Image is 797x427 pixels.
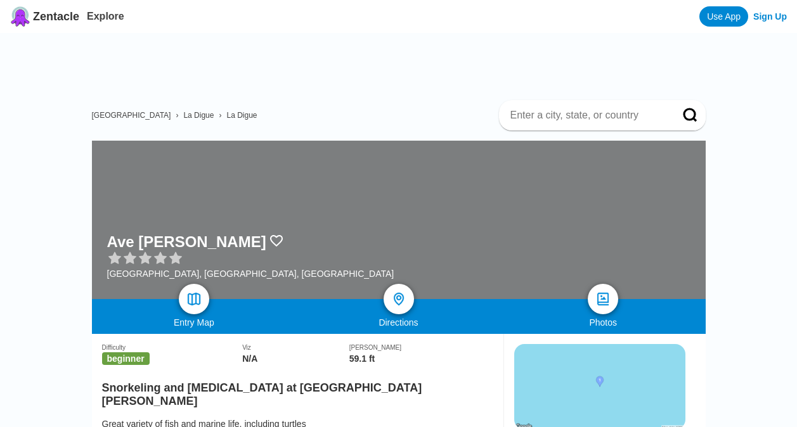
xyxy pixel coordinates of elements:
h2: Snorkeling and [MEDICAL_DATA] at [GEOGRAPHIC_DATA][PERSON_NAME] [102,374,493,408]
img: photos [595,291,611,307]
a: map [179,284,209,314]
div: [PERSON_NAME] [349,344,493,351]
a: Zentacle logoZentacle [10,6,79,27]
a: La Digue [183,111,214,120]
a: La Digue [226,111,257,120]
a: Sign Up [753,11,787,22]
img: directions [391,291,406,307]
div: Directions [296,317,501,328]
div: Entry Map [92,317,297,328]
a: photos [588,284,618,314]
div: Photos [501,317,706,328]
a: [GEOGRAPHIC_DATA] [92,111,171,120]
span: beginner [102,352,150,365]
div: 59.1 ft [349,354,493,364]
img: Zentacle logo [10,6,30,27]
span: Zentacle [33,10,79,23]
h1: Ave [PERSON_NAME] [107,233,266,251]
span: › [176,111,178,120]
input: Enter a city, state, or country [509,109,665,122]
a: Explore [87,11,124,22]
span: › [219,111,221,120]
div: N/A [242,354,349,364]
div: Difficulty [102,344,243,351]
a: Use App [699,6,748,27]
div: [GEOGRAPHIC_DATA], [GEOGRAPHIC_DATA], [GEOGRAPHIC_DATA] [107,269,394,279]
img: map [186,291,202,307]
div: Viz [242,344,349,351]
